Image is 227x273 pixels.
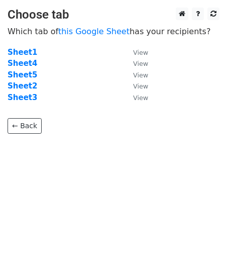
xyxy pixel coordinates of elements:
[123,93,148,102] a: View
[133,60,148,67] small: View
[123,59,148,68] a: View
[8,81,37,90] a: Sheet2
[133,82,148,90] small: View
[123,70,148,79] a: View
[8,48,37,57] a: Sheet1
[8,70,37,79] a: Sheet5
[8,93,37,102] a: Sheet3
[123,81,148,90] a: View
[8,118,42,134] a: ← Back
[123,48,148,57] a: View
[133,49,148,56] small: View
[8,59,37,68] a: Sheet4
[133,94,148,102] small: View
[8,26,219,37] p: Which tab of has your recipients?
[133,71,148,79] small: View
[58,27,130,36] a: this Google Sheet
[8,8,219,22] h3: Choose tab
